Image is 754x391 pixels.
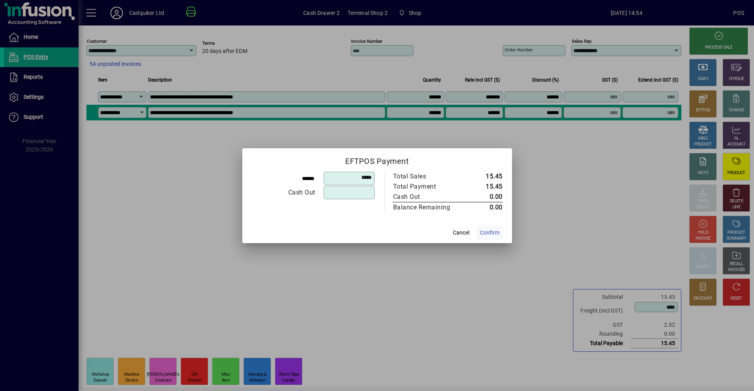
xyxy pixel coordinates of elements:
button: Confirm [477,226,503,240]
td: 15.45 [467,171,503,182]
td: Total Sales [393,171,467,182]
div: Cash Out [393,192,459,202]
div: Cash Out [252,188,315,197]
div: Balance Remaining [393,203,459,212]
button: Cancel [448,226,474,240]
span: Confirm [480,229,500,237]
td: 15.45 [467,182,503,192]
h2: EFTPOS Payment [242,148,512,171]
td: 0.00 [467,202,503,213]
td: Total Payment [393,182,467,192]
td: 0.00 [467,192,503,202]
span: Cancel [453,229,469,237]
